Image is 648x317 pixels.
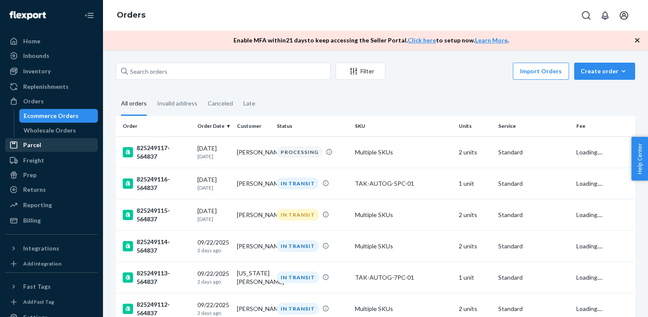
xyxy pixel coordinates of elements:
div: Replenishments [23,82,69,91]
button: Create order [574,63,635,80]
div: 09/22/2025 [197,238,230,254]
p: Standard [498,211,569,219]
td: Loading.... [573,262,635,293]
div: [DATE] [197,144,230,160]
td: Loading.... [573,168,635,199]
td: Multiple SKUs [351,136,455,168]
th: Fee [573,116,635,136]
a: Add Fast Tag [5,297,98,307]
td: 1 unit [455,168,495,199]
p: Standard [498,273,569,282]
a: Home [5,34,98,48]
div: [DATE] [197,207,230,223]
a: Wholesale Orders [19,124,98,137]
button: Fast Tags [5,280,98,293]
div: TAK-AUTOG-7PC-01 [355,273,452,282]
a: Add Integration [5,259,98,269]
a: Billing [5,214,98,227]
div: 825249114-564837 [123,238,191,255]
div: 825249115-564837 [123,206,191,223]
th: Order Date [194,116,234,136]
div: Billing [23,216,41,225]
p: 2 days ago [197,309,230,317]
th: SKU [351,116,455,136]
div: Home [23,37,40,45]
a: Prep [5,168,98,182]
div: Wholesale Orders [24,126,76,135]
div: PROCESSING [277,146,322,158]
button: Open Search Box [578,7,595,24]
td: Multiple SKUs [351,230,455,262]
p: Standard [498,242,569,251]
div: Add Integration [23,260,61,267]
div: TAK-AUTOG-5PC-01 [355,179,452,188]
p: Standard [498,179,569,188]
div: [DATE] [197,175,230,191]
th: Status [273,116,351,136]
div: Inventory [23,67,51,75]
div: Late [243,92,255,115]
td: 2 units [455,230,495,262]
button: Integrations [5,242,98,255]
a: Replenishments [5,80,98,94]
div: Inbounds [23,51,49,60]
td: 2 units [455,199,495,230]
button: Filter [336,63,385,80]
a: Click here [408,36,436,44]
div: IN TRANSIT [277,240,319,252]
div: 825249117-564837 [123,144,191,161]
div: Returns [23,185,46,194]
button: Open account menu [615,7,633,24]
div: Parcel [23,141,41,149]
div: Add Fast Tag [23,298,54,305]
div: IN TRANSIT [277,303,319,314]
th: Order [116,116,194,136]
p: 2 days ago [197,278,230,285]
th: Units [455,116,495,136]
div: 09/22/2025 [197,301,230,317]
div: 09/22/2025 [197,269,230,285]
div: Filter [336,67,385,75]
td: [PERSON_NAME] [233,230,273,262]
td: [US_STATE] [PERSON_NAME] [233,262,273,293]
div: IN TRANSIT [277,178,319,189]
button: Import Orders [513,63,569,80]
div: All orders [121,92,147,116]
a: Orders [117,10,145,20]
div: Prep [23,171,36,179]
a: Inbounds [5,49,98,63]
div: Customer [237,122,270,130]
img: Flexport logo [9,11,46,20]
div: Invalid address [157,92,197,115]
div: Reporting [23,201,52,209]
a: Orders [5,94,98,108]
td: [PERSON_NAME] [233,199,273,230]
button: Open notifications [597,7,614,24]
p: [DATE] [197,153,230,160]
div: Create order [581,67,629,75]
td: Loading.... [573,136,635,168]
th: Service [495,116,573,136]
div: IN TRANSIT [277,209,319,220]
div: 825249113-564837 [123,269,191,286]
p: Standard [498,148,569,157]
a: Parcel [5,138,98,152]
a: Reporting [5,198,98,212]
div: 825249116-564837 [123,175,191,192]
td: Loading.... [573,199,635,230]
p: [DATE] [197,215,230,223]
td: [PERSON_NAME] [233,168,273,199]
div: Canceled [208,92,233,115]
div: Freight [23,156,44,165]
td: Multiple SKUs [351,199,455,230]
div: Ecommerce Orders [24,112,79,120]
ol: breadcrumbs [110,3,152,28]
p: 2 days ago [197,247,230,254]
a: Freight [5,154,98,167]
div: Fast Tags [23,282,51,291]
button: Close Navigation [81,7,98,24]
div: Integrations [23,244,59,253]
a: Ecommerce Orders [19,109,98,123]
div: Orders [23,97,44,106]
a: Inventory [5,64,98,78]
